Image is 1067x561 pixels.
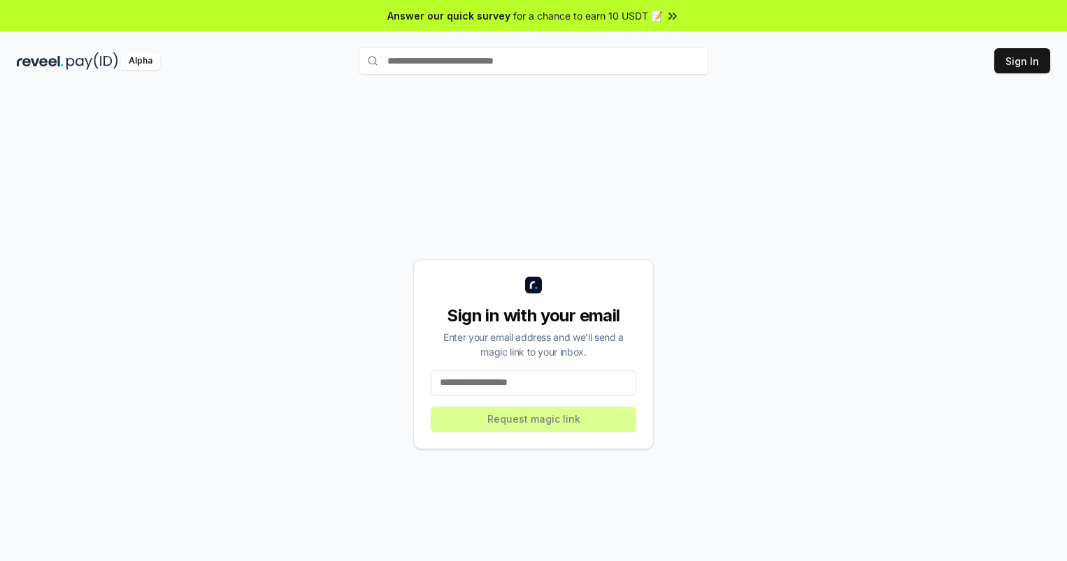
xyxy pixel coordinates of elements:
img: logo_small [525,277,542,293]
img: reveel_dark [17,52,64,70]
span: Answer our quick survey [387,8,510,23]
div: Enter your email address and we’ll send a magic link to your inbox. [431,330,636,359]
span: for a chance to earn 10 USDT 📝 [513,8,663,23]
img: pay_id [66,52,118,70]
button: Sign In [994,48,1050,73]
div: Alpha [121,52,160,70]
div: Sign in with your email [431,305,636,327]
